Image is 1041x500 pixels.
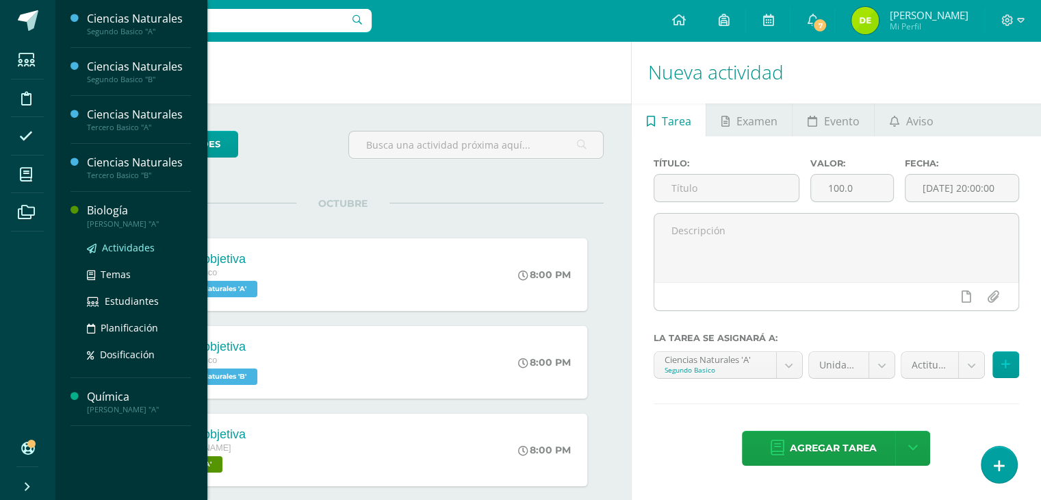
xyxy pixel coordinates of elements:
[648,41,1025,103] h1: Nueva actividad
[101,321,158,334] span: Planificación
[851,7,879,34] img: 29c298bc4911098bb12dddd104e14123.png
[875,103,948,136] a: Aviso
[87,203,191,228] a: Biología[PERSON_NAME] "A"
[87,59,191,84] a: Ciencias NaturalesSegundo Basico "B"
[789,432,876,465] span: Agregar tarea
[662,105,691,138] span: Tarea
[87,266,191,282] a: Temas
[87,240,191,255] a: Actividades
[632,103,706,136] a: Tarea
[665,365,766,375] div: Segundo Basico
[905,175,1018,201] input: Fecha de entrega
[819,352,859,378] span: Unidad 4
[518,356,571,368] div: 8:00 PM
[87,11,191,27] div: Ciencias Naturales
[100,348,155,361] span: Dosificación
[160,252,261,266] div: Prueba objetiva
[87,405,191,414] div: [PERSON_NAME] "A"
[905,158,1019,168] label: Fecha:
[889,21,968,32] span: Mi Perfil
[654,175,799,201] input: Título
[824,105,860,138] span: Evento
[87,75,191,84] div: Segundo Basico "B"
[101,268,131,281] span: Temas
[654,158,799,168] label: Título:
[706,103,792,136] a: Examen
[160,340,261,354] div: Prueba objetiva
[811,175,893,201] input: Puntos máximos
[87,11,191,36] a: Ciencias NaturalesSegundo Basico "A"
[87,155,191,180] a: Ciencias NaturalesTercero Basico "B"
[736,105,777,138] span: Examen
[810,158,894,168] label: Valor:
[901,352,984,378] a: Actitudinal (5.0%)
[87,27,191,36] div: Segundo Basico "A"
[518,268,571,281] div: 8:00 PM
[87,171,191,180] div: Tercero Basico "B"
[105,295,159,308] span: Estudiantes
[812,18,827,33] span: 7
[518,444,571,456] div: 8:00 PM
[654,333,1019,343] label: La tarea se asignará a:
[87,107,191,123] div: Ciencias Naturales
[102,241,155,254] span: Actividades
[87,219,191,229] div: [PERSON_NAME] "A"
[912,352,948,378] span: Actitudinal (5.0%)
[349,132,603,158] input: Busca una actividad próxima aquí...
[160,368,257,385] span: Ciencias Naturales 'B'
[87,203,191,218] div: Biología
[71,41,615,103] h1: Actividades
[87,123,191,132] div: Tercero Basico "A"
[793,103,874,136] a: Evento
[64,9,372,32] input: Busca un usuario...
[665,352,766,365] div: Ciencias Naturales 'A'
[87,59,191,75] div: Ciencias Naturales
[87,389,191,414] a: Química[PERSON_NAME] "A"
[809,352,895,378] a: Unidad 4
[296,197,389,210] span: OCTUBRE
[160,281,257,297] span: Ciencias Naturales 'A'
[87,389,191,405] div: Química
[87,293,191,309] a: Estudiantes
[87,320,191,336] a: Planificación
[87,155,191,171] div: Ciencias Naturales
[889,8,968,22] span: [PERSON_NAME]
[654,352,802,378] a: Ciencias Naturales 'A'Segundo Basico
[906,105,934,138] span: Aviso
[87,107,191,132] a: Ciencias NaturalesTercero Basico "A"
[87,347,191,362] a: Dosificación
